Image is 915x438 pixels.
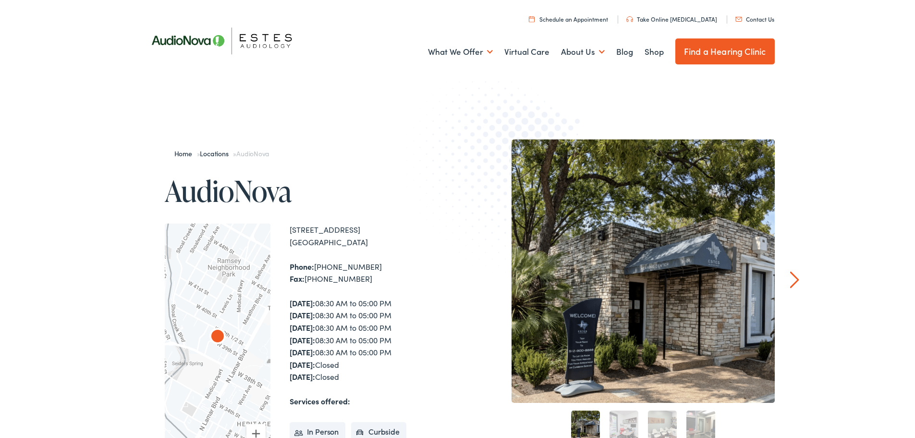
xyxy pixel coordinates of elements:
strong: [DATE]: [290,335,315,345]
span: » » [174,149,269,158]
a: Take Online [MEDICAL_DATA] [626,15,717,23]
a: About Us [561,34,605,70]
strong: [DATE]: [290,310,315,320]
strong: [DATE]: [290,322,315,333]
img: utility icon [735,17,742,22]
span: AudioNova [236,149,269,158]
strong: [DATE]: [290,371,315,382]
strong: [DATE]: [290,347,315,357]
h1: AudioNova [165,175,458,207]
a: Home [174,149,197,158]
strong: [DATE]: [290,298,315,308]
div: AudioNova [202,322,233,353]
a: Schedule an Appointment [529,15,608,23]
img: utility icon [626,16,633,22]
div: 08:30 AM to 05:00 PM 08:30 AM to 05:00 PM 08:30 AM to 05:00 PM 08:30 AM to 05:00 PM 08:30 AM to 0... [290,297,458,383]
strong: Services offered: [290,396,350,406]
a: Blog [616,34,633,70]
div: [STREET_ADDRESS] [GEOGRAPHIC_DATA] [290,224,458,248]
a: Shop [645,34,664,70]
strong: Phone: [290,261,314,272]
a: Contact Us [735,15,774,23]
a: Find a Hearing Clinic [675,38,775,64]
div: [PHONE_NUMBER] [PHONE_NUMBER] [290,261,458,285]
strong: [DATE]: [290,359,315,370]
a: Locations [200,149,233,158]
img: utility icon [529,16,535,22]
a: Virtual Care [504,34,549,70]
strong: Fax: [290,273,305,284]
a: Next [790,271,799,288]
a: What We Offer [428,34,493,70]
